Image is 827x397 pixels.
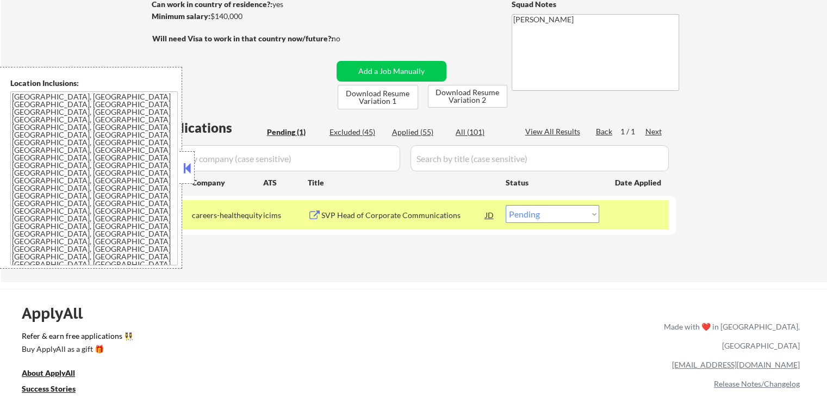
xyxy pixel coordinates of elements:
[156,145,400,171] input: Search by company (case sensitive)
[267,127,321,138] div: Pending (1)
[308,177,495,188] div: Title
[152,11,210,21] strong: Minimum salary:
[411,145,669,171] input: Search by title (case sensitive)
[714,379,800,388] a: Release Notes/Changelog
[428,85,507,108] button: Download Resume Variation 2
[152,34,333,43] strong: Will need Visa to work in that country now/future?:
[645,126,663,137] div: Next
[456,127,510,138] div: All (101)
[22,368,90,381] a: About ApplyAll
[156,121,263,134] div: Applications
[263,210,308,221] div: icims
[332,33,363,44] div: no
[672,360,800,369] a: [EMAIL_ADDRESS][DOMAIN_NAME]
[192,177,263,188] div: Company
[525,126,583,137] div: View All Results
[506,172,599,192] div: Status
[192,210,263,221] div: careers-healthequity
[10,78,178,89] div: Location Inclusions:
[22,383,90,397] a: Success Stories
[660,317,800,355] div: Made with ❤️ in [GEOGRAPHIC_DATA], [GEOGRAPHIC_DATA]
[321,210,486,221] div: SVP Head of Corporate Communications
[152,11,333,22] div: $140,000
[596,126,613,137] div: Back
[22,368,75,377] u: About ApplyAll
[263,177,308,188] div: ATS
[22,345,130,353] div: Buy ApplyAll as a gift 🎁
[22,332,437,344] a: Refer & earn free applications 👯‍♀️
[22,304,95,322] div: ApplyAll
[615,177,663,188] div: Date Applied
[392,127,446,138] div: Applied (55)
[337,61,446,82] button: Add a Job Manually
[329,127,384,138] div: Excluded (45)
[22,344,130,357] a: Buy ApplyAll as a gift 🎁
[620,126,645,137] div: 1 / 1
[484,205,495,225] div: JD
[22,384,76,393] u: Success Stories
[338,85,418,109] button: Download Resume Variation 1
